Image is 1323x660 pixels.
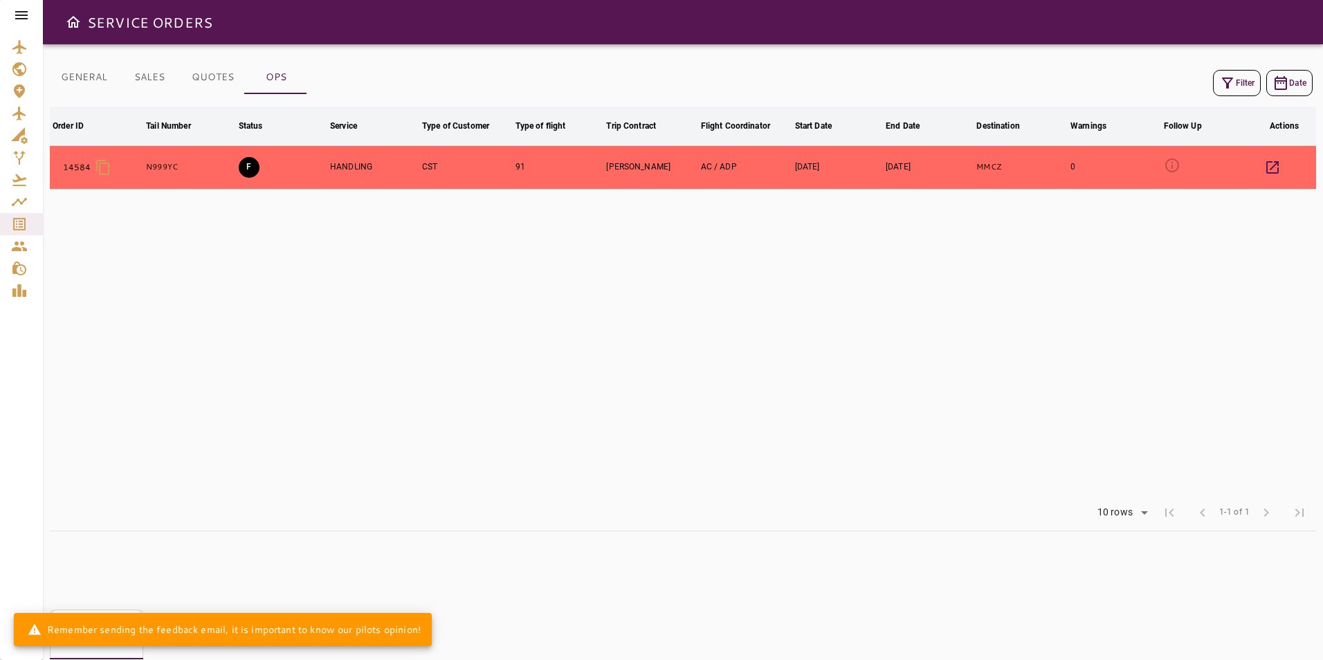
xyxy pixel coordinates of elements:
div: End Date [886,118,920,134]
div: 10 rows [1088,502,1153,523]
td: [DATE] [792,145,883,189]
button: SALES [118,61,181,94]
span: Follow Up [1164,118,1220,134]
button: OPS [245,61,307,94]
span: Next Page [1250,496,1283,529]
span: Flight Coordinator [701,118,788,134]
span: Type of flight [515,118,584,134]
div: Order ID [53,118,84,134]
div: Type of Customer [422,118,489,134]
div: Flight Coordinator [701,118,770,134]
div: Remember sending the feedback email, it is important to know our pilots opinion! [28,617,421,642]
span: First Page [1153,496,1186,529]
div: Trip Contract [606,118,656,134]
button: QUOTES [181,61,245,94]
span: Order ID [53,118,102,134]
div: Type of flight [515,118,566,134]
span: Type of Customer [422,118,507,134]
td: CST [419,145,513,189]
div: basic tabs example [50,61,307,94]
td: HANDLING [327,145,419,189]
span: Status [239,118,281,134]
div: Service [330,118,357,134]
span: Destination [976,118,1037,134]
button: Open drawer [60,8,87,36]
td: [DATE] [883,145,974,189]
span: Previous Page [1186,496,1219,529]
div: 10 rows [1094,506,1136,518]
p: MMCZ [976,161,1065,173]
span: Trip Contract [606,118,674,134]
span: Start Date [795,118,850,134]
td: 91 [513,145,604,189]
button: FINAL [239,157,259,178]
span: Warnings [1070,118,1124,134]
h6: SERVICE ORDERS [87,11,212,33]
span: End Date [886,118,938,134]
td: [PERSON_NAME] [603,145,697,189]
button: GENERAL [50,61,118,94]
div: Destination [976,118,1019,134]
button: Details [1256,151,1289,184]
span: 1-1 of 1 [1219,506,1250,520]
span: Last Page [1283,496,1316,529]
p: 14584 [63,161,91,174]
div: Start Date [795,118,832,134]
div: Status [239,118,263,134]
span: Service [330,118,375,134]
div: ALFREDO CABRERA, ADRIANA DEL POZO [701,161,790,173]
div: 0 [1070,161,1158,173]
p: N999YC [146,161,232,173]
div: Tail Number [146,118,190,134]
div: Follow Up [1164,118,1202,134]
button: Filter [1213,70,1261,96]
div: Warnings [1070,118,1106,134]
span: Tail Number [146,118,208,134]
button: Date [1266,70,1313,96]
